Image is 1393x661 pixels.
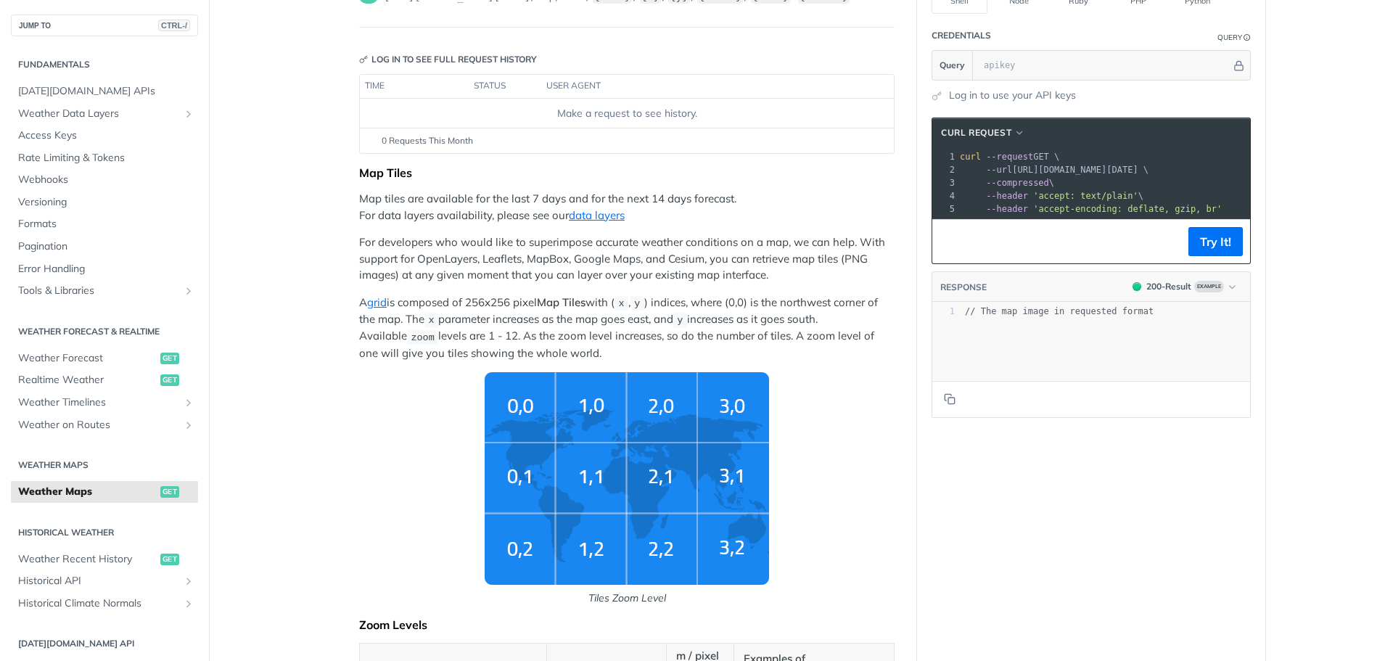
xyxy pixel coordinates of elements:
span: get [160,353,179,364]
span: 'accept: text/plain' [1033,191,1138,201]
p: A is composed of 256x256 pixel with ( , ) indices, where (0,0) is the northwest corner of the map... [359,295,895,361]
span: Historical Climate Normals [18,596,179,611]
span: --header [986,204,1028,214]
a: Weather Mapsget [11,481,198,503]
div: Make a request to see history. [366,106,888,121]
span: Weather Maps [18,485,157,499]
a: Formats [11,213,198,235]
span: x [428,315,434,326]
a: Historical APIShow subpages for Historical API [11,570,198,592]
h2: Fundamentals [11,58,198,71]
button: Show subpages for Weather Timelines [183,397,194,408]
span: Tiles Zoom Level [359,372,895,606]
span: Realtime Weather [18,373,157,387]
button: Hide [1231,58,1246,73]
div: 4 [932,189,957,202]
i: Information [1244,34,1251,41]
p: Map tiles are available for the last 7 days and for the next 14 days forecast. For data layers av... [359,191,895,223]
div: Map Tiles [359,165,895,180]
p: Tiles Zoom Level [359,591,895,606]
div: Log in to see full request history [359,53,537,66]
span: cURL Request [941,126,1011,139]
div: 2 [932,163,957,176]
a: grid [367,295,387,309]
span: x [618,298,624,309]
span: 200 [1133,282,1141,291]
div: 3 [932,176,957,189]
div: Query [1217,32,1242,43]
span: CTRL-/ [158,20,190,31]
span: y [634,298,640,309]
a: Weather on RoutesShow subpages for Weather on Routes [11,414,198,436]
button: Show subpages for Historical API [183,575,194,587]
img: weather-grid-map.png [485,372,769,585]
span: Webhooks [18,173,194,187]
span: get [160,374,179,386]
button: JUMP TOCTRL-/ [11,15,198,36]
span: Tools & Libraries [18,284,179,298]
a: Historical Climate NormalsShow subpages for Historical Climate Normals [11,593,198,615]
a: Weather Forecastget [11,348,198,369]
a: Versioning [11,192,198,213]
span: Weather Recent History [18,552,157,567]
span: get [160,554,179,565]
div: QueryInformation [1217,32,1251,43]
h2: Weather Maps [11,459,198,472]
th: status [469,75,541,98]
button: Show subpages for Weather on Routes [183,419,194,431]
a: Weather Recent Historyget [11,549,198,570]
div: 200 - Result [1146,280,1191,293]
button: Show subpages for Historical Climate Normals [183,598,194,609]
button: Show subpages for Tools & Libraries [183,285,194,297]
a: Pagination [11,236,198,258]
span: // The map image in requested format [965,306,1154,316]
th: time [360,75,469,98]
button: Copy to clipboard [940,231,960,253]
span: --header [986,191,1028,201]
button: Try It! [1188,227,1243,256]
span: Rate Limiting & Tokens [18,151,194,165]
h2: Weather Forecast & realtime [11,325,198,338]
span: Weather Data Layers [18,107,179,121]
span: 0 Requests This Month [382,134,473,147]
a: Log in to use your API keys [949,88,1076,103]
button: Show subpages for Weather Data Layers [183,108,194,120]
span: zoom [411,332,434,342]
span: curl [960,152,981,162]
input: apikey [977,51,1231,80]
button: Copy to clipboard [940,388,960,410]
button: 200200-ResultExample [1125,279,1243,294]
span: GET \ [960,152,1059,162]
span: Weather Forecast [18,351,157,366]
a: Error Handling [11,258,198,280]
a: Realtime Weatherget [11,369,198,391]
a: Access Keys [11,125,198,147]
h2: Historical Weather [11,526,198,539]
span: --url [986,165,1012,175]
a: Weather TimelinesShow subpages for Weather Timelines [11,392,198,414]
span: \ [960,178,1054,188]
span: Error Handling [18,262,194,276]
span: Weather Timelines [18,395,179,410]
a: Rate Limiting & Tokens [11,147,198,169]
span: Pagination [18,239,194,254]
a: Weather Data LayersShow subpages for Weather Data Layers [11,103,198,125]
span: Historical API [18,574,179,588]
a: [DATE][DOMAIN_NAME] APIs [11,81,198,102]
p: For developers who would like to superimpose accurate weather conditions on a map, we can help. W... [359,234,895,284]
a: Webhooks [11,169,198,191]
a: Tools & LibrariesShow subpages for Tools & Libraries [11,280,198,302]
svg: Key [359,55,368,64]
div: 1 [932,305,955,318]
span: Weather on Routes [18,418,179,432]
button: cURL Request [936,126,1030,140]
span: Formats [18,217,194,231]
button: RESPONSE [940,280,987,295]
span: Query [940,59,965,72]
span: Example [1194,281,1224,292]
span: y [677,315,683,326]
span: [URL][DOMAIN_NAME][DATE] \ [960,165,1148,175]
span: --compressed [986,178,1049,188]
div: Credentials [932,29,991,42]
th: user agent [541,75,865,98]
